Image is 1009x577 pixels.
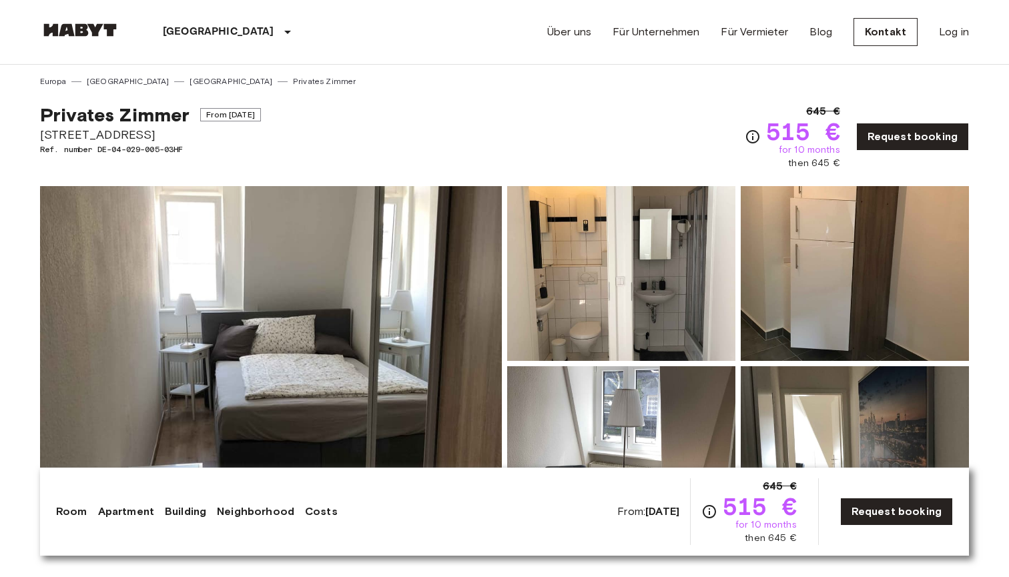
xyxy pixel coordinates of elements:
[40,23,120,37] img: Habyt
[305,504,338,520] a: Costs
[507,186,735,361] img: Picture of unit DE-04-029-005-03HF
[40,143,261,155] span: Ref. number DE-04-029-005-03HF
[547,24,591,40] a: Über uns
[190,75,272,87] a: [GEOGRAPHIC_DATA]
[613,24,699,40] a: Für Unternehmen
[939,24,969,40] a: Log in
[766,119,840,143] span: 515 €
[56,504,87,520] a: Room
[40,75,66,87] a: Europa
[735,518,797,532] span: for 10 months
[217,504,294,520] a: Neighborhood
[165,504,206,520] a: Building
[840,498,953,526] a: Request booking
[507,366,735,541] img: Picture of unit DE-04-029-005-03HF
[854,18,918,46] a: Kontakt
[741,186,969,361] img: Picture of unit DE-04-029-005-03HF
[645,505,679,518] b: [DATE]
[788,157,840,170] span: then 645 €
[806,103,840,119] span: 645 €
[293,75,356,87] a: Privates Zimmer
[87,75,170,87] a: [GEOGRAPHIC_DATA]
[701,504,717,520] svg: Check cost overview for full price breakdown. Please note that discounts apply to new joiners onl...
[779,143,840,157] span: for 10 months
[745,129,761,145] svg: Check cost overview for full price breakdown. Please note that discounts apply to new joiners onl...
[617,504,679,519] span: From:
[200,108,261,121] span: From [DATE]
[856,123,969,151] a: Request booking
[723,494,797,518] span: 515 €
[163,24,274,40] p: [GEOGRAPHIC_DATA]
[721,24,788,40] a: Für Vermieter
[40,103,190,126] span: Privates Zimmer
[40,186,502,541] img: Marketing picture of unit DE-04-029-005-03HF
[98,504,154,520] a: Apartment
[741,366,969,541] img: Picture of unit DE-04-029-005-03HF
[40,126,261,143] span: [STREET_ADDRESS]
[745,532,797,545] span: then 645 €
[763,478,797,494] span: 645 €
[809,24,832,40] a: Blog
